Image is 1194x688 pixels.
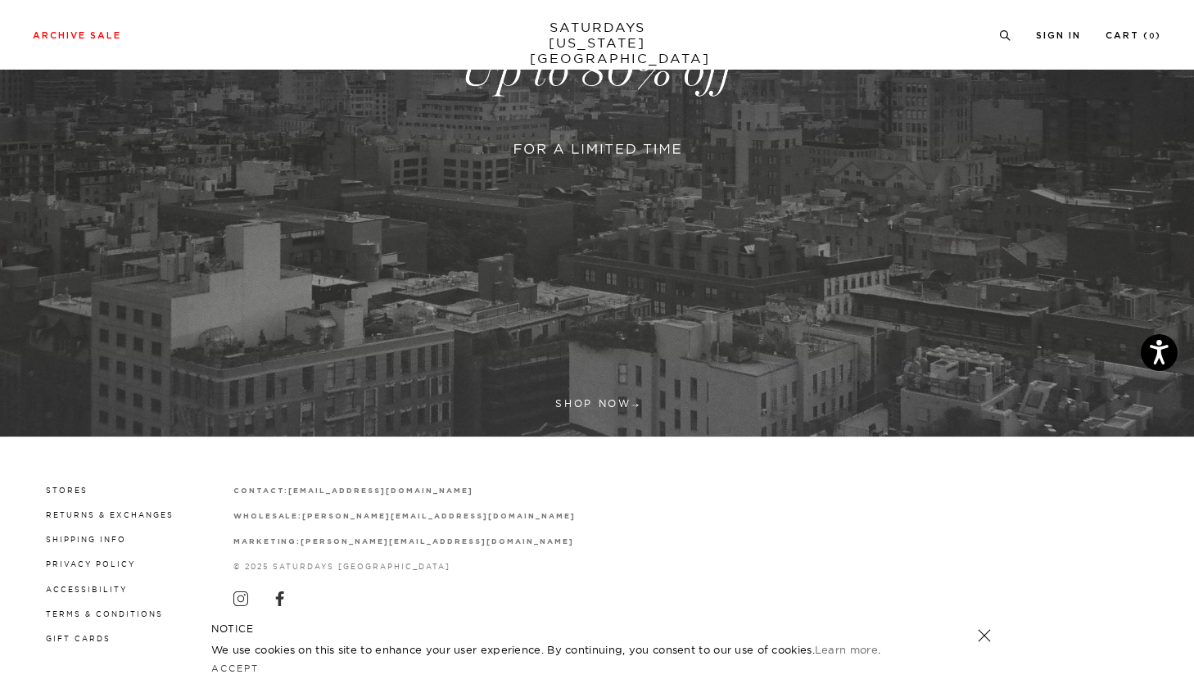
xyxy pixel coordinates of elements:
a: [EMAIL_ADDRESS][DOMAIN_NAME] [288,486,473,495]
h5: NOTICE [211,622,983,636]
strong: wholesale: [233,513,303,520]
a: Archive Sale [33,31,121,40]
a: Shipping Info [46,535,126,544]
p: © 2025 Saturdays [GEOGRAPHIC_DATA] [233,560,576,573]
a: SATURDAYS[US_STATE][GEOGRAPHIC_DATA] [530,20,665,66]
a: [PERSON_NAME][EMAIL_ADDRESS][DOMAIN_NAME] [301,536,573,545]
a: Sign In [1036,31,1081,40]
a: Gift Cards [46,634,111,643]
a: Cart (0) [1106,31,1161,40]
strong: [EMAIL_ADDRESS][DOMAIN_NAME] [288,487,473,495]
a: Terms & Conditions [46,609,163,618]
a: Accessibility [46,585,127,594]
a: Stores [46,486,88,495]
a: Returns & Exchanges [46,510,174,519]
strong: marketing: [233,538,301,545]
a: Accept [211,663,259,674]
a: Learn more [815,643,878,656]
strong: contact: [233,487,289,495]
a: Privacy Policy [46,559,135,568]
p: We use cookies on this site to enhance your user experience. By continuing, you consent to our us... [211,641,925,658]
strong: [PERSON_NAME][EMAIL_ADDRESS][DOMAIN_NAME] [302,513,575,520]
strong: [PERSON_NAME][EMAIL_ADDRESS][DOMAIN_NAME] [301,538,573,545]
small: 0 [1149,33,1156,40]
a: [PERSON_NAME][EMAIL_ADDRESS][DOMAIN_NAME] [302,511,575,520]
